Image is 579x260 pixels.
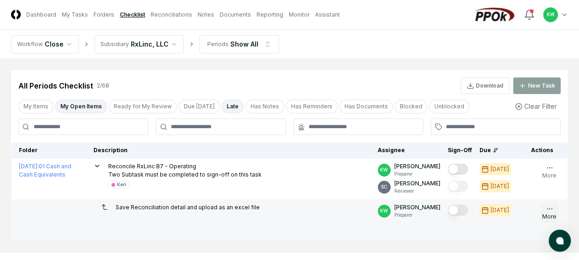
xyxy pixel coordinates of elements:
p: Reviewer [394,188,440,195]
a: Notes [198,11,214,19]
button: Has Notes [246,100,284,113]
th: Description [90,142,374,159]
div: All Periods Checklist [18,80,93,91]
a: My Tasks [62,11,88,19]
button: Mark complete [448,181,468,192]
div: Periods [207,40,228,48]
p: Preparer [394,212,440,219]
p: Reconcile RxLinc B7 - Operating Two Subtask must be completed to sign-off on this task [108,162,262,179]
a: Reconciliations [151,11,192,19]
div: Keri [117,181,126,188]
a: Reporting [257,11,283,19]
button: atlas-launcher [549,230,571,252]
div: Show All [230,39,258,49]
div: [DATE] [491,182,509,190]
button: Mark complete [448,205,468,216]
button: Mark complete [448,164,468,175]
button: Has Documents [339,100,393,113]
span: KW [380,166,388,173]
button: Late [222,100,244,113]
button: Due Today [179,100,220,113]
p: Preparer [394,171,440,177]
div: Subsidiary [100,40,129,48]
th: Sign-Off [444,142,476,159]
p: [PERSON_NAME] [394,162,440,171]
button: My Items [18,100,53,113]
button: Unblocked [429,100,469,113]
div: 2 / 68 [97,82,109,90]
span: SC [381,183,387,190]
nav: breadcrumb [11,35,279,53]
a: Documents [220,11,251,19]
div: Actions [524,146,561,154]
button: Has Reminders [286,100,338,113]
span: [DATE] : [19,163,39,170]
button: My Open Items [55,100,107,113]
div: Workflow [17,40,43,48]
span: KW [547,11,555,18]
a: Monitor [289,11,310,19]
th: Folder [12,142,90,159]
a: Dashboard [26,11,56,19]
p: [PERSON_NAME] [394,203,440,212]
button: Download [461,77,509,94]
a: [DATE]:01 Cash and Cash Equivalents [19,163,71,178]
button: Blocked [395,100,427,113]
p: Save Reconciliation detail and upload as an excel file [116,203,260,212]
button: PeriodsShow All [199,35,279,53]
img: Logo [11,10,21,19]
button: KW [542,6,559,23]
span: KW [380,207,388,214]
img: PPOk logo [472,7,516,22]
button: More [540,162,558,182]
div: Due [480,146,516,154]
a: Checklist [120,11,145,19]
div: [DATE] [491,165,509,173]
div: [DATE] [491,206,509,214]
a: Folders [94,11,114,19]
button: Ready for My Review [109,100,177,113]
th: Assignee [374,142,444,159]
a: Assistant [315,11,340,19]
button: More [540,203,558,223]
p: [PERSON_NAME] [394,179,440,188]
button: Clear Filter [511,98,561,115]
